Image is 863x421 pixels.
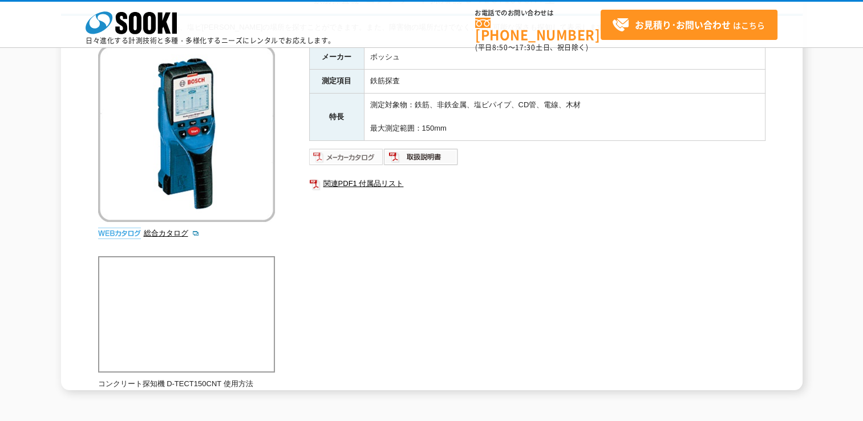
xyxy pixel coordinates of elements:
th: 特長 [309,93,364,140]
p: 日々進化する計測技術と多種・多様化するニーズにレンタルでお応えします。 [86,37,335,44]
th: メーカー [309,46,364,70]
img: メーカーカタログ [309,148,384,166]
td: 鉄筋探査 [364,69,765,93]
a: [PHONE_NUMBER] [475,18,601,41]
td: ボッシュ [364,46,765,70]
span: はこちら [612,17,765,34]
span: (平日 ～ 土日、祝日除く) [475,42,588,52]
strong: お見積り･お問い合わせ [635,18,731,31]
img: 取扱説明書 [384,148,459,166]
img: webカタログ [98,228,141,239]
a: お見積り･お問い合わせはこちら [601,10,777,40]
img: コンクリート探知機 D-TECT150CNT型 [98,45,275,222]
p: コンクリート探知機 D-TECT150CNT 使用方法 [98,378,275,390]
a: メーカーカタログ [309,155,384,164]
a: 関連PDF1 付属品リスト [309,176,765,191]
span: お電話でのお問い合わせは [475,10,601,17]
a: 取扱説明書 [384,155,459,164]
span: 8:50 [492,42,508,52]
th: 測定項目 [309,69,364,93]
td: 測定対象物：鉄筋、非鉄金属、塩ビパイプ、CD管、電線、木材 最大測定範囲：150mm [364,93,765,140]
span: 17:30 [515,42,536,52]
a: 総合カタログ [144,229,200,237]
